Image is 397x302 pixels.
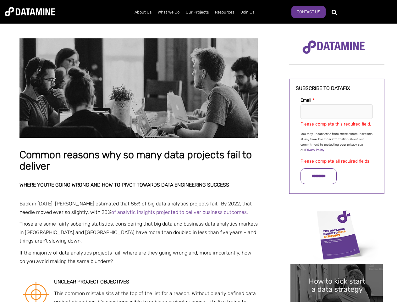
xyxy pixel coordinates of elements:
[291,6,326,18] a: Contact Us
[54,279,129,285] strong: Unclear project objectives
[290,209,383,261] img: Data Strategy Cover thumbnail
[212,4,237,20] a: Resources
[19,182,258,188] h2: Where you’re going wrong and how to pivot towards data engineering success
[19,199,258,216] p: Back in [DATE], [PERSON_NAME] estimated that 85% of big data analytics projects fail. By 2022, th...
[19,249,258,266] p: If the majority of data analytics projects fail, where are they going wrong and, more importantly...
[155,4,183,20] a: What We Do
[305,148,324,152] a: Privacy Policy
[111,209,248,215] a: of analytic insights projected to deliver business outcomes.
[183,4,212,20] a: Our Projects
[296,86,378,91] h3: Subscribe to datafix
[131,4,155,20] a: About Us
[19,149,258,172] h1: Common reasons why so many data projects fail to deliver
[301,131,373,153] p: You may unsubscribe from these communications at any time. For more information about our commitm...
[5,7,55,16] img: Datamine
[19,38,258,138] img: Common reasons why so many data projects fail to deliver
[301,159,370,164] label: Please complete all required fields.
[298,36,369,58] img: Datamine Logo No Strapline - Purple
[19,220,258,245] p: Those are some fairly sobering statistics, considering that big data and business data analytics ...
[237,4,257,20] a: Join Us
[301,98,311,103] span: Email
[301,121,371,127] label: Please complete this required field.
